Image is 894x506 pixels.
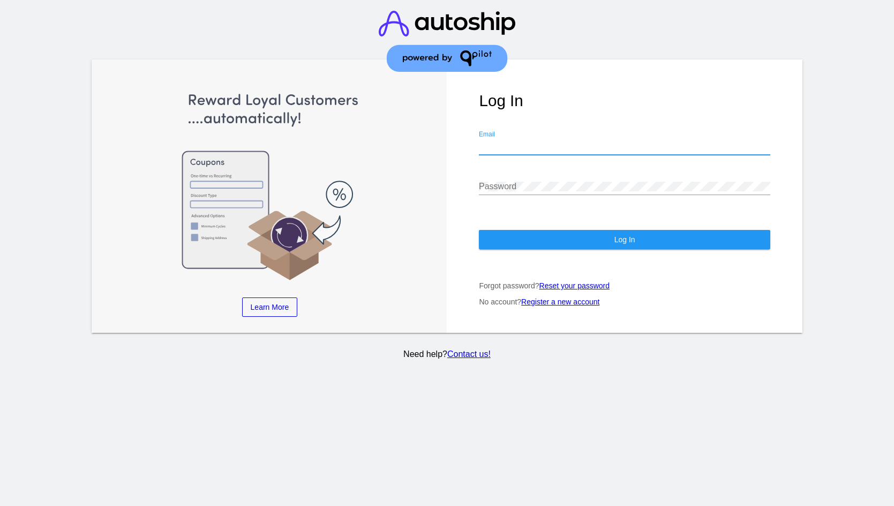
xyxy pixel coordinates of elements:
[539,281,610,290] a: Reset your password
[124,92,415,281] img: Apply Coupons Automatically to Scheduled Orders with QPilot
[479,281,770,290] p: Forgot password?
[251,303,289,311] span: Learn More
[242,297,298,317] a: Learn More
[479,297,770,306] p: No account?
[614,235,635,244] span: Log In
[479,92,770,110] h1: Log In
[521,297,599,306] a: Register a new account
[479,230,770,249] button: Log In
[90,349,805,359] p: Need help?
[447,349,491,359] a: Contact us!
[479,142,770,151] input: Email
